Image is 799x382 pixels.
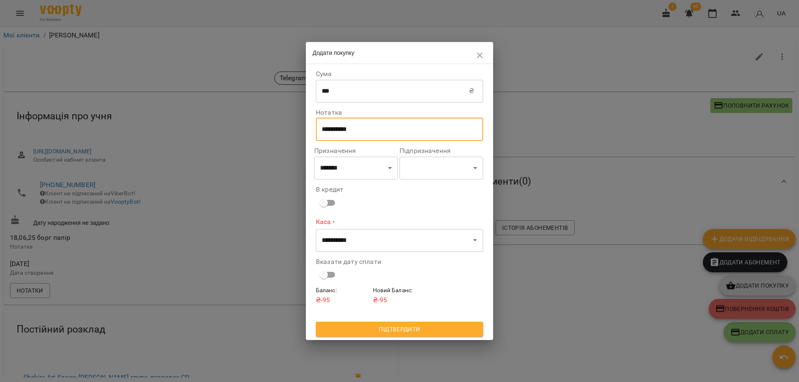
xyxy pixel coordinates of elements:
[316,109,483,116] label: Нотатка
[399,148,483,154] label: Підпризначення
[469,86,474,96] p: ₴
[316,217,483,227] label: Каса
[373,286,427,295] h6: Новий Баланс :
[316,322,483,337] button: Підтвердити
[316,295,370,305] p: ₴ -95
[314,148,398,154] label: Призначення
[373,295,427,305] p: ₴ -95
[316,259,483,265] label: Вказати дату сплати
[313,49,354,56] span: Додати покупку
[316,71,483,77] label: Сума
[316,186,483,193] label: В кредит
[323,324,476,334] span: Підтвердити
[316,286,370,295] h6: Баланс :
